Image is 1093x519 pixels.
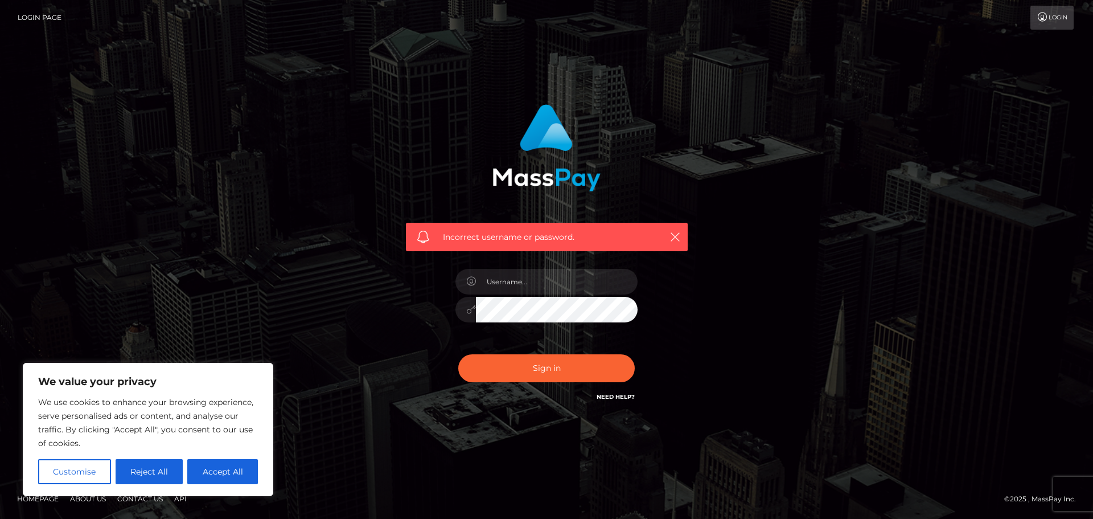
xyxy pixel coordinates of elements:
a: About Us [65,490,110,508]
p: We use cookies to enhance your browsing experience, serve personalised ads or content, and analys... [38,395,258,450]
a: Login Page [18,6,61,30]
button: Accept All [187,459,258,484]
a: Homepage [13,490,63,508]
input: Username... [476,269,638,295]
button: Reject All [116,459,183,484]
a: Contact Us [113,490,167,508]
button: Sign in [458,354,635,382]
a: API [170,490,191,508]
span: Incorrect username or password. [443,231,651,243]
a: Login [1030,6,1074,30]
img: MassPay Login [492,104,601,191]
a: Need Help? [597,393,635,401]
div: We value your privacy [23,363,273,496]
div: © 2025 , MassPay Inc. [1004,493,1084,505]
p: We value your privacy [38,375,258,389]
button: Customise [38,459,111,484]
